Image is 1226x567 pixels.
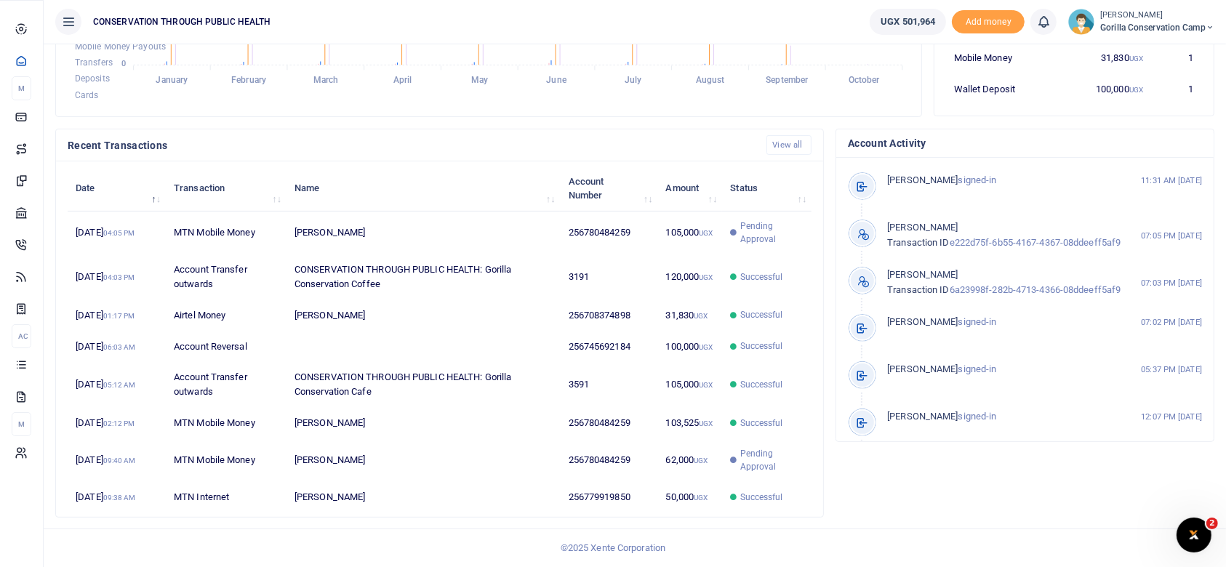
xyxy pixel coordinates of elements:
td: CONSERVATION THROUGH PUBLIC HEALTH: Gorilla Conservation Coffee [287,254,561,299]
span: CONSERVATION THROUGH PUBLIC HEALTH [87,15,276,28]
td: [DATE] [68,408,166,439]
td: [DATE] [68,482,166,512]
span: Pending Approval [740,447,804,473]
span: [PERSON_NAME] [887,222,958,233]
small: 05:12 AM [103,381,136,389]
a: UGX 501,964 [870,9,946,35]
td: 50,000 [657,482,722,512]
li: Ac [12,324,31,348]
li: M [12,76,31,100]
td: [DATE] [68,299,166,331]
small: UGX [1129,86,1143,94]
span: Cards [75,90,99,100]
tspan: January [156,76,188,86]
small: UGX [694,457,708,465]
small: 02:12 PM [103,419,135,427]
span: Successful [740,417,783,430]
td: 31,830 [657,299,722,331]
td: 100,000 [1066,73,1152,104]
td: 256780484259 [560,212,657,254]
td: 3191 [560,254,657,299]
span: Pending Approval [740,220,804,246]
td: 256780484259 [560,438,657,481]
p: signed-in [887,173,1123,188]
p: e222d75f-6b55-4167-4367-08ddeeff5af9 [887,220,1123,251]
tspan: June [546,76,566,86]
span: Successful [740,339,783,353]
iframe: Intercom live chat [1177,518,1211,552]
span: [PERSON_NAME] [887,316,958,327]
tspan: May [471,76,488,86]
td: 105,000 [657,212,722,254]
small: [PERSON_NAME] [1100,9,1214,22]
span: Successful [740,308,783,321]
td: CONSERVATION THROUGH PUBLIC HEALTH: Gorilla Conservation Cafe [287,362,561,407]
li: Wallet ballance [864,9,952,35]
td: Airtel Money [166,299,287,331]
small: 07:02 PM [DATE] [1141,316,1202,329]
small: 09:40 AM [103,457,136,465]
th: Date: activate to sort column descending [68,166,166,211]
span: Transaction ID [887,237,949,248]
small: UGX [1129,55,1143,63]
td: 256745692184 [560,331,657,362]
td: [PERSON_NAME] [287,408,561,439]
span: Successful [740,270,783,283]
td: [DATE] [68,331,166,362]
td: 1 [1151,73,1202,104]
td: Account Transfer outwards [166,254,287,299]
th: Status: activate to sort column ascending [722,166,812,211]
p: 6a23998f-282b-4713-4366-08ddeeff5af9 [887,268,1123,298]
small: 01:17 PM [103,312,135,320]
td: 256779919850 [560,482,657,512]
small: UGX [694,494,708,502]
span: Gorilla Conservation Camp [1100,21,1214,34]
span: Add money [952,10,1025,34]
span: [PERSON_NAME] [887,363,958,374]
tspan: July [625,76,641,86]
td: 3591 [560,362,657,407]
span: 2 [1206,518,1218,529]
tspan: October [849,76,881,86]
td: 100,000 [657,331,722,362]
small: UGX [699,273,713,281]
td: [PERSON_NAME] [287,482,561,512]
td: Wallet Deposit [946,73,1066,104]
td: [DATE] [68,362,166,407]
span: Transaction ID [887,284,949,295]
a: profile-user [PERSON_NAME] Gorilla Conservation Camp [1068,9,1214,35]
td: 256708374898 [560,299,657,331]
td: MTN Mobile Money [166,438,287,481]
small: UGX [699,229,713,237]
small: 11:31 AM [DATE] [1141,174,1202,187]
small: 05:37 PM [DATE] [1141,363,1202,376]
small: UGX [699,343,713,351]
small: UGX [699,381,713,389]
td: Account Reversal [166,331,287,362]
td: 103,525 [657,408,722,439]
th: Transaction: activate to sort column ascending [166,166,287,211]
tspan: August [696,76,725,86]
li: Toup your wallet [952,10,1025,34]
th: Amount: activate to sort column ascending [657,166,722,211]
span: Mobile Money Payouts [75,41,166,52]
td: 1 [1151,42,1202,73]
tspan: March [313,76,339,86]
small: 12:07 PM [DATE] [1141,411,1202,423]
td: [PERSON_NAME] [287,438,561,481]
small: 04:05 PM [103,229,135,237]
p: signed-in [887,362,1123,377]
td: MTN Internet [166,482,287,512]
td: MTN Mobile Money [166,408,287,439]
td: MTN Mobile Money [166,212,287,254]
a: Add money [952,15,1025,26]
td: Account Transfer outwards [166,362,287,407]
h4: Recent Transactions [68,137,755,153]
tspan: April [393,76,412,86]
h4: Account Activity [848,135,1202,151]
span: UGX 501,964 [881,15,935,29]
td: 256780484259 [560,408,657,439]
small: 07:03 PM [DATE] [1141,277,1202,289]
th: Account Number: activate to sort column ascending [560,166,657,211]
small: UGX [699,419,713,427]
